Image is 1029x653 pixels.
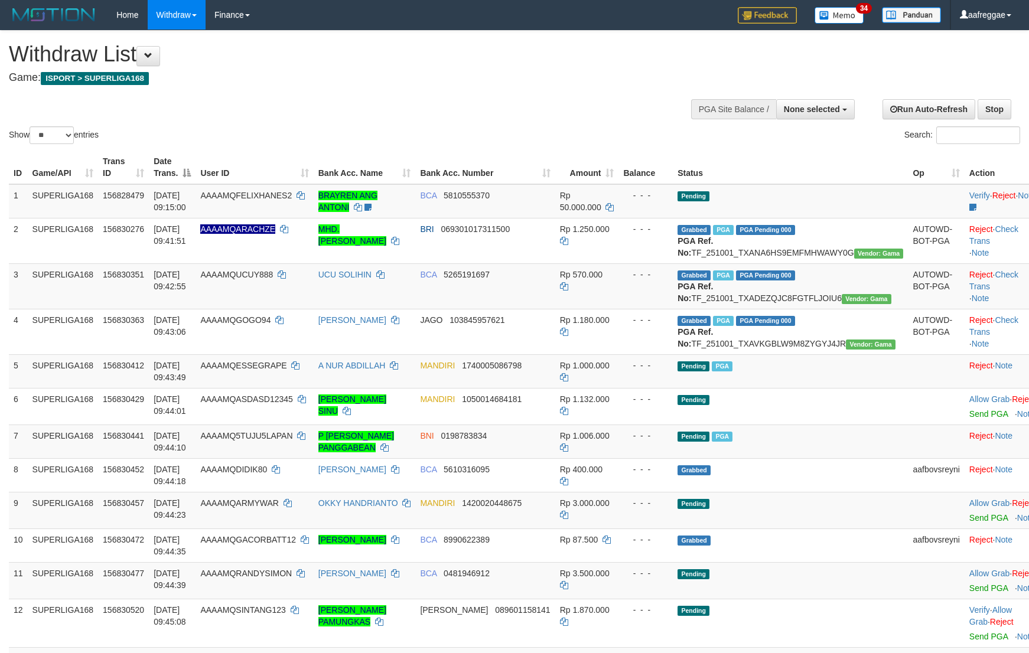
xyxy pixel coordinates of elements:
span: None selected [784,105,840,114]
th: Trans ID: activate to sort column ascending [98,151,149,184]
span: AAAAMQUCUY888 [200,270,273,279]
a: Note [972,248,989,257]
div: - - - [623,190,668,201]
div: - - - [623,393,668,405]
div: PGA Site Balance / [691,99,776,119]
b: PGA Ref. No: [678,282,713,303]
span: · [969,605,1012,626]
a: [PERSON_NAME] [318,535,386,544]
a: Allow Grab [969,394,1010,404]
span: [DATE] 09:44:39 [154,569,186,590]
a: Note [995,431,1012,440]
td: 2 [9,218,28,263]
span: Marked by aafsoycanthlai [712,361,732,371]
div: - - - [623,269,668,280]
span: AAAAMQGACORBATT12 [200,535,296,544]
span: 156830457 [103,498,144,508]
span: [DATE] 09:15:00 [154,191,186,212]
td: 12 [9,599,28,647]
img: panduan.png [882,7,941,23]
a: Check Trans [969,224,1018,246]
b: PGA Ref. No: [678,327,713,348]
a: Reject [969,224,993,234]
a: [PERSON_NAME] [318,465,386,474]
span: Copy 5810555370 to clipboard [444,191,490,200]
span: AAAAMQESSEGRAPE [200,361,286,370]
b: PGA Ref. No: [678,236,713,257]
span: 156830429 [103,394,144,404]
span: Copy 1740005086798 to clipboard [462,361,522,370]
td: SUPERLIGA168 [28,562,99,599]
span: Grabbed [678,536,711,546]
a: Allow Grab [969,605,1012,626]
td: 6 [9,388,28,425]
span: PGA Pending [736,316,795,326]
span: [DATE] 09:45:08 [154,605,186,626]
a: Note [995,465,1012,474]
td: SUPERLIGA168 [28,263,99,309]
th: Bank Acc. Name: activate to sort column ascending [314,151,416,184]
div: - - - [623,223,668,235]
span: 156830276 [103,224,144,234]
span: Pending [678,606,709,616]
td: 3 [9,263,28,309]
td: SUPERLIGA168 [28,218,99,263]
span: Rp 3.500.000 [560,569,610,578]
a: Note [972,339,989,348]
span: Pending [678,361,709,371]
span: AAAAMQARMYWAR [200,498,279,508]
a: [PERSON_NAME] PAMUNGKAS [318,605,386,626]
span: Copy 1050014684181 to clipboard [462,394,522,404]
span: Pending [678,499,709,509]
div: - - - [623,604,668,616]
span: AAAAMQGOGO94 [200,315,271,325]
label: Show entries [9,126,99,144]
td: SUPERLIGA168 [28,388,99,425]
span: BCA [420,535,437,544]
span: [DATE] 09:41:51 [154,224,186,246]
span: Copy 0481946912 to clipboard [444,569,490,578]
td: AUTOWD-BOT-PGA [908,218,964,263]
a: Note [995,361,1012,370]
div: - - - [623,360,668,371]
span: Rp 3.000.000 [560,498,610,508]
a: Check Trans [969,270,1018,291]
th: Status [673,151,908,184]
span: AAAAMQFELIXHANES2 [200,191,292,200]
td: aafbovsreyni [908,528,964,562]
span: Copy 103845957621 to clipboard [450,315,504,325]
span: 156828479 [103,191,144,200]
td: SUPERLIGA168 [28,425,99,458]
td: AUTOWD-BOT-PGA [908,263,964,309]
td: 11 [9,562,28,599]
span: BCA [420,270,437,279]
span: AAAAMQASDASD12345 [200,394,292,404]
select: Showentries [30,126,74,144]
span: JAGO [420,315,442,325]
div: - - - [623,314,668,326]
a: Reject [992,191,1016,200]
th: Amount: activate to sort column ascending [555,151,619,184]
a: Note [972,293,989,303]
span: [PERSON_NAME] [420,605,488,615]
td: 10 [9,528,28,562]
a: Allow Grab [969,498,1010,508]
span: MANDIRI [420,498,455,508]
h1: Withdraw List [9,43,674,66]
span: Vendor URL: https://trx31.1velocity.biz [842,294,891,304]
td: SUPERLIGA168 [28,184,99,218]
img: Button%20Memo.svg [815,7,864,24]
img: MOTION_logo.png [9,6,99,24]
span: Pending [678,191,709,201]
span: ISPORT > SUPERLIGA168 [41,72,149,85]
td: 7 [9,425,28,458]
a: Send PGA [969,513,1008,523]
a: [PERSON_NAME] [318,569,386,578]
span: PGA Pending [736,225,795,235]
th: Date Trans.: activate to sort column descending [149,151,196,184]
span: [DATE] 09:43:06 [154,315,186,337]
span: Grabbed [678,316,711,326]
span: Rp 1.870.000 [560,605,610,615]
a: Send PGA [969,583,1008,593]
a: Stop [978,99,1011,119]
